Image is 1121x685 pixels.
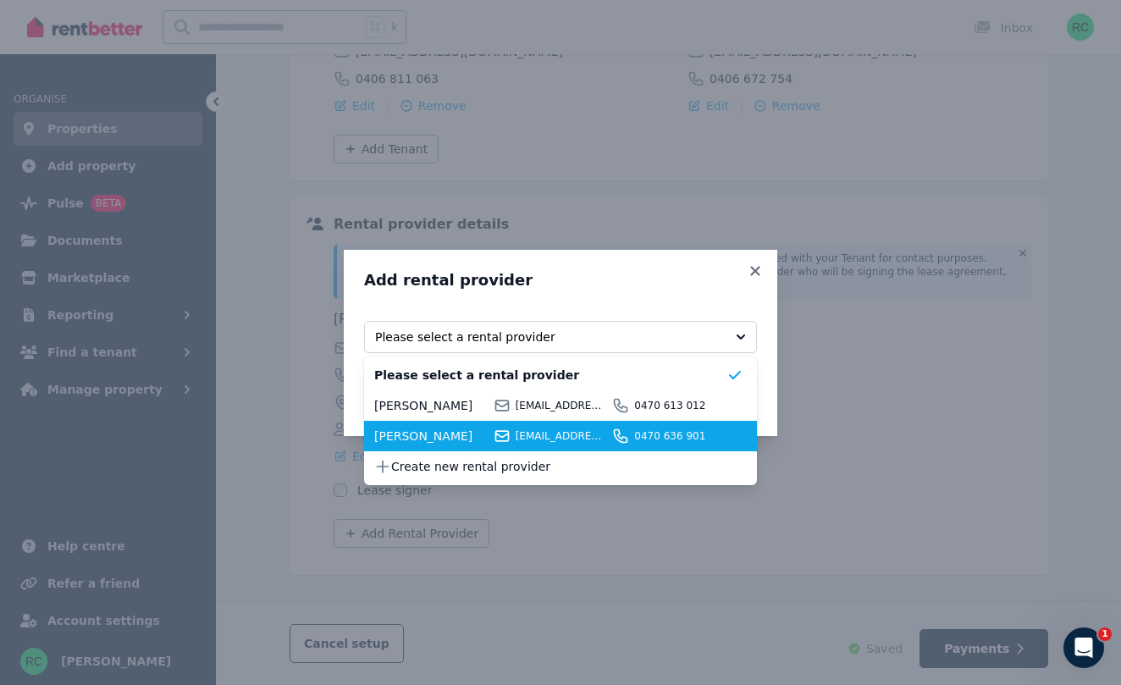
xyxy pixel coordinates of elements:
[634,399,726,412] span: 0470 613 012
[374,367,726,384] span: Please select a rental provider
[364,356,757,485] ul: Please select a rental provider
[375,329,722,345] span: Please select a rental provider
[374,397,489,414] span: [PERSON_NAME]
[391,458,726,475] span: Create new rental provider
[364,321,757,353] button: Please select a rental provider
[364,270,757,290] h3: Add rental provider
[1063,627,1104,668] iframe: Intercom live chat
[516,429,608,443] span: [EMAIL_ADDRESS][DOMAIN_NAME]
[516,399,608,412] span: [EMAIL_ADDRESS][PERSON_NAME][DOMAIN_NAME]
[1098,627,1112,641] span: 1
[634,429,726,443] span: 0470 636 901
[374,428,489,445] span: [PERSON_NAME]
